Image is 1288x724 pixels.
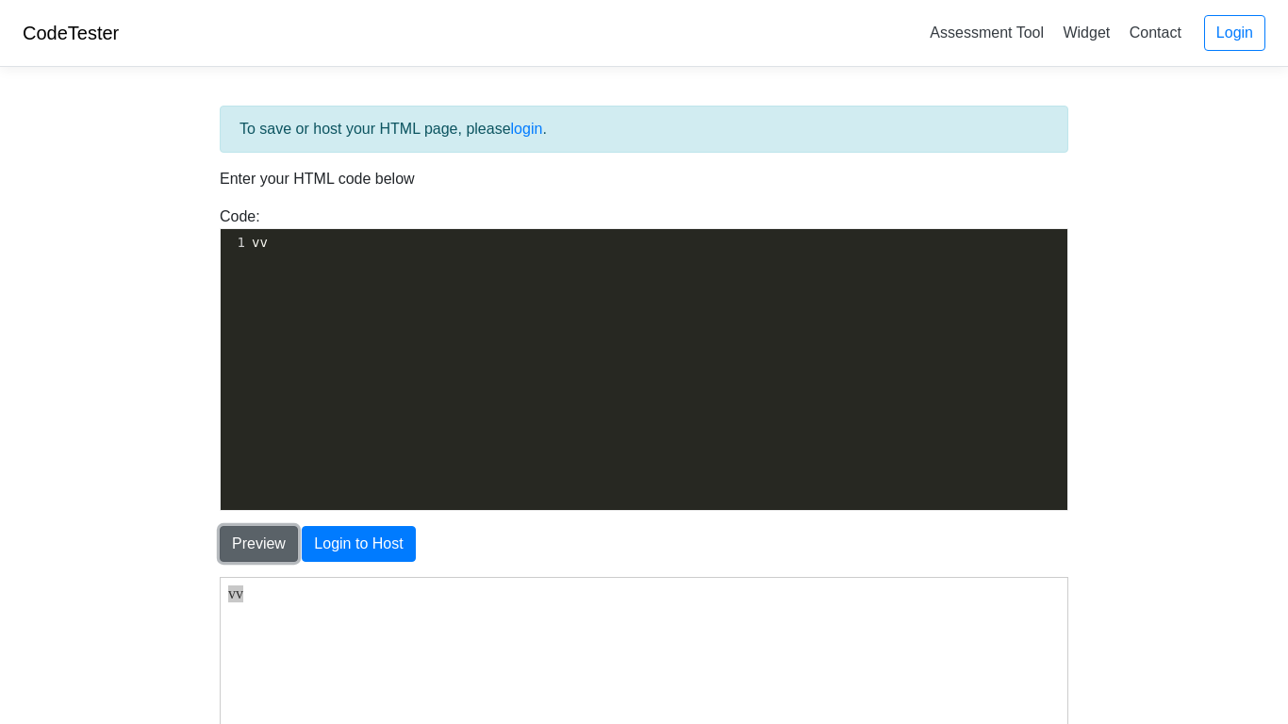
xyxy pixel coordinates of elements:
[252,235,268,250] span: vv
[302,526,415,562] button: Login to Host
[1204,15,1265,51] a: Login
[221,233,248,253] div: 1
[220,168,1068,190] p: Enter your HTML code below
[206,206,1082,511] div: Code:
[922,17,1051,48] a: Assessment Tool
[1055,17,1117,48] a: Widget
[1122,17,1189,48] a: Contact
[220,106,1068,153] div: To save or host your HTML page, please .
[220,526,298,562] button: Preview
[23,23,119,43] a: CodeTester
[511,121,543,137] a: login
[8,8,839,368] body: vv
